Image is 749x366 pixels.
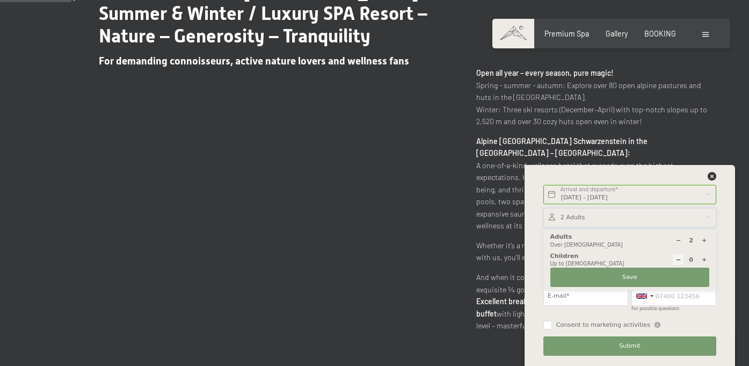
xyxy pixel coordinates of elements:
[476,135,714,232] p: A one-of-a-kind wellness hotel that exceeds even the highest expectations. Here, unforgettable da...
[476,297,562,306] strong: Excellent breakfast buffet
[631,306,679,311] label: For possible questions
[622,273,637,282] span: Save
[632,287,657,305] div: United Kingdom: +44
[556,321,650,329] span: Consent to marketing activities
[631,286,716,306] input: 07400 123456
[476,137,648,158] strong: Alpine [GEOGRAPHIC_DATA] Schwarzenstein in the [GEOGRAPHIC_DATA] – [GEOGRAPHIC_DATA]:
[544,29,589,38] a: Premium Spa
[644,29,676,38] a: BOOKING
[550,268,709,287] button: Save
[476,67,714,128] p: Spring - summer - autumn: Explore over 80 open alpine pastures and huts in the [GEOGRAPHIC_DATA]....
[476,297,704,318] strong: Lunch and afternoon buffet
[543,336,716,356] button: Submit
[476,271,714,332] p: And when it comes to dining? We pamper you all day long with our exquisite ¾ gourmet board: to st...
[619,342,641,350] span: Submit
[606,29,628,38] a: Gallery
[99,55,409,67] span: For demanding connoisseurs, active nature lovers and wellness fans
[476,240,714,264] p: Whether it’s a romantic winter escape or a dreamy summer getaway – with us, you’ll experience alp...
[476,68,614,77] strong: Open all year – every season, pure magic!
